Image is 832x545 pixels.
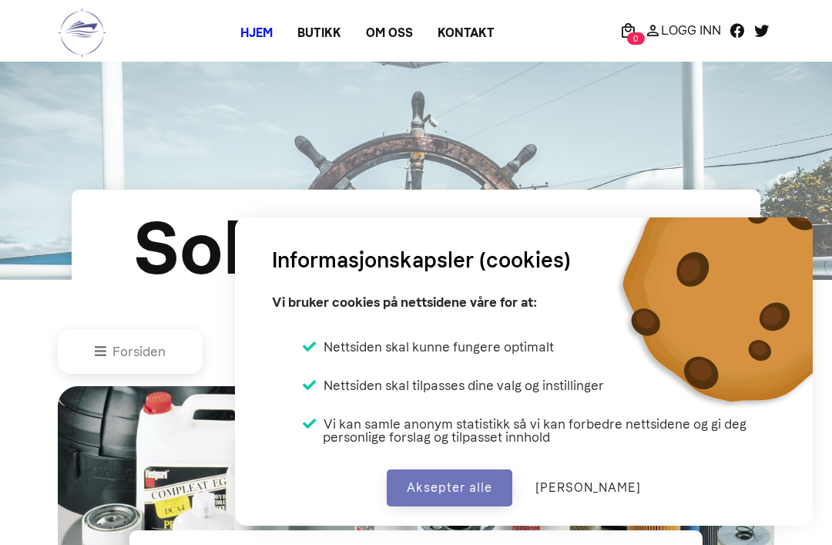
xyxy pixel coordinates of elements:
[285,19,354,47] a: Butikk
[640,21,725,39] a: Logg Inn
[95,344,166,359] a: Forsiden
[122,193,710,304] div: Solbris Maritime
[515,469,661,506] button: [PERSON_NAME]
[58,329,774,374] nav: breadcrumb
[303,378,604,392] li: Nettsiden skal tilpasses dine valg og instillinger
[387,469,512,506] button: Aksepter alle
[272,289,537,315] p: Vi bruker cookies på nettsidene våre for at:
[303,340,554,354] li: Nettsiden skal kunne fungere optimalt
[58,8,106,58] img: logo
[354,19,425,47] a: Om oss
[303,417,776,444] li: Vi kan samle anonym statistikk så vi kan forbedre nettsidene og gi deg personlige forslag og tilp...
[272,244,571,277] h3: Informasjonskapsler (cookies)
[616,21,640,39] a: 0
[627,32,645,45] span: 0
[425,19,507,47] a: Kontakt
[228,19,285,47] a: Hjem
